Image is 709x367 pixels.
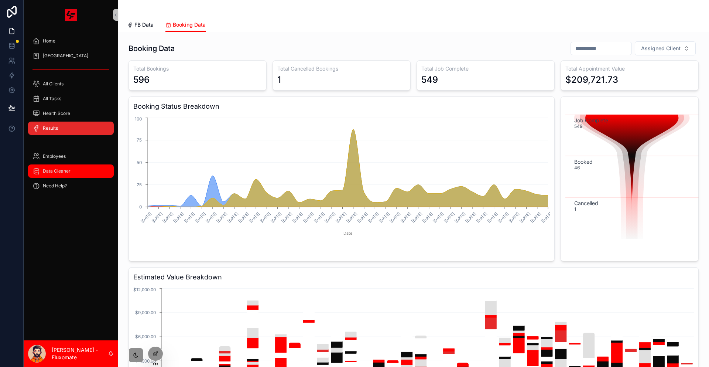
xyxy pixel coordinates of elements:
text: [DATE] [454,211,466,224]
span: All Tasks [43,96,61,102]
text: [DATE] [227,211,239,224]
text: [DATE] [324,211,336,224]
span: Home [43,38,55,44]
text: [DATE] [140,211,153,224]
a: All Clients [28,77,114,91]
text: Cancelled [574,200,598,206]
text: [DATE] [172,211,185,224]
text: [DATE] [313,211,326,224]
a: Booking Data [165,18,206,32]
a: Results [28,122,114,135]
text: [DATE] [411,211,423,224]
text: [DATE] [281,211,293,224]
p: [PERSON_NAME] - Fluxomate [52,346,108,361]
a: All Tasks [28,92,114,105]
a: FB Data [127,18,154,33]
text: [DATE] [421,211,434,224]
span: FB Data [134,21,154,28]
a: Data Cleaner [28,164,114,178]
span: Employees [43,153,66,159]
text: [DATE] [476,211,488,224]
a: Employees [28,150,114,163]
tspan: 75 [137,137,142,143]
tspan: 50 [137,160,142,165]
h3: Estimated Value Breakdown [133,272,694,282]
text: [DATE] [151,211,164,224]
div: $209,721.73 [565,74,618,86]
text: Job Complete [574,117,608,123]
span: Results [43,125,58,131]
tspan: $12,000.00 [133,287,156,292]
div: 596 [133,74,150,86]
tspan: $3,000.00 [135,358,156,364]
text: [DATE] [346,211,358,224]
span: Health Score [43,111,70,116]
text: 46 [574,165,580,170]
text: [DATE] [367,211,380,224]
h3: Total Bookings [133,65,262,72]
text: [DATE] [497,211,510,224]
text: [DATE] [378,211,391,224]
text: [DATE] [183,211,196,224]
tspan: 25 [137,182,142,187]
text: [DATE] [205,211,218,224]
text: [DATE] [259,211,272,224]
span: Booking Data [173,21,206,28]
a: Home [28,34,114,48]
text: [DATE] [216,211,228,224]
h3: Total Cancelled Bookings [277,65,406,72]
text: [DATE] [465,211,477,224]
span: Assigned Client [641,45,681,52]
text: [DATE] [162,211,174,224]
h3: Total Job Complete [421,65,550,72]
text: [DATE] [248,211,261,224]
div: chart [133,115,550,256]
text: [DATE] [270,211,282,224]
h3: Booking Status Breakdown [133,101,550,112]
div: scrollable content [24,30,118,201]
text: [DATE] [302,211,315,224]
text: [DATE] [486,211,499,224]
text: [DATE] [237,211,250,224]
text: 549 [574,123,582,129]
text: [DATE] [508,211,520,224]
img: App logo [65,9,77,21]
text: [DATE] [432,211,445,224]
text: [DATE] [530,211,542,224]
span: All Clients [43,81,64,87]
text: Booked [574,159,593,165]
text: [DATE] [540,211,553,224]
tspan: $9,000.00 [135,310,156,315]
text: [DATE] [291,211,304,224]
text: [DATE] [443,211,456,224]
tspan: $6,000.00 [135,334,156,339]
tspan: 0 [139,204,142,210]
button: Select Button [635,41,696,55]
text: [DATE] [356,211,369,224]
text: [DATE] [400,211,412,224]
text: [DATE] [335,211,347,224]
h3: Total Appointment Value [565,65,694,72]
a: [GEOGRAPHIC_DATA] [28,49,114,62]
text: [DATE] [194,211,207,224]
text: 1 [574,206,576,212]
text: [DATE] [389,211,401,224]
div: 1 [277,74,281,86]
tspan: Date [343,231,352,236]
span: Data Cleaner [43,168,71,174]
a: Health Score [28,107,114,120]
div: 549 [421,74,438,86]
tspan: 100 [135,116,142,122]
text: [DATE] [519,211,531,224]
span: [GEOGRAPHIC_DATA] [43,53,88,59]
h1: Booking Data [129,43,175,54]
